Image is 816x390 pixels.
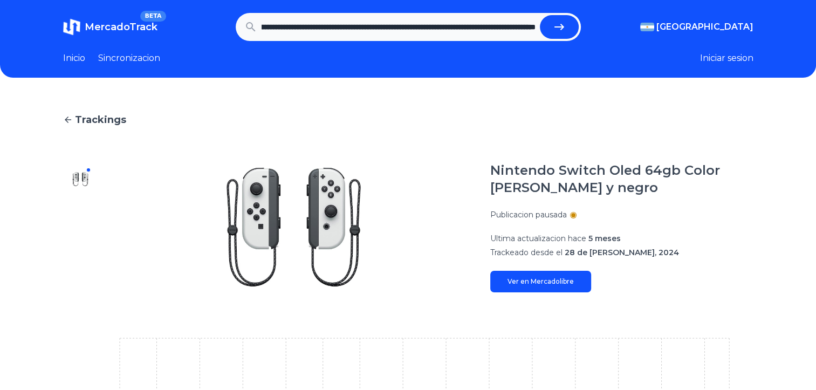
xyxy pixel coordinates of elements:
span: Ultima actualizacion hace [490,234,586,243]
a: Ver en Mercadolibre [490,271,591,292]
span: 5 meses [588,234,621,243]
span: [GEOGRAPHIC_DATA] [656,20,753,33]
a: Sincronizacion [98,52,160,65]
img: Nintendo Switch Oled 64gb Color Blanco y negro [119,162,469,292]
button: [GEOGRAPHIC_DATA] [640,20,753,33]
span: Trackings [75,112,126,127]
button: Iniciar sesion [700,52,753,65]
h1: Nintendo Switch Oled 64gb Color [PERSON_NAME] y negro [490,162,753,196]
a: Inicio [63,52,85,65]
span: MercadoTrack [85,21,157,33]
a: Trackings [63,112,753,127]
span: BETA [140,11,166,22]
img: MercadoTrack [63,18,80,36]
span: Trackeado desde el [490,248,563,257]
span: 28 de [PERSON_NAME], 2024 [565,248,679,257]
img: Argentina [640,23,654,31]
a: MercadoTrackBETA [63,18,157,36]
img: Nintendo Switch Oled 64gb Color Blanco y negro [72,170,89,188]
p: Publicacion pausada [490,209,567,220]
